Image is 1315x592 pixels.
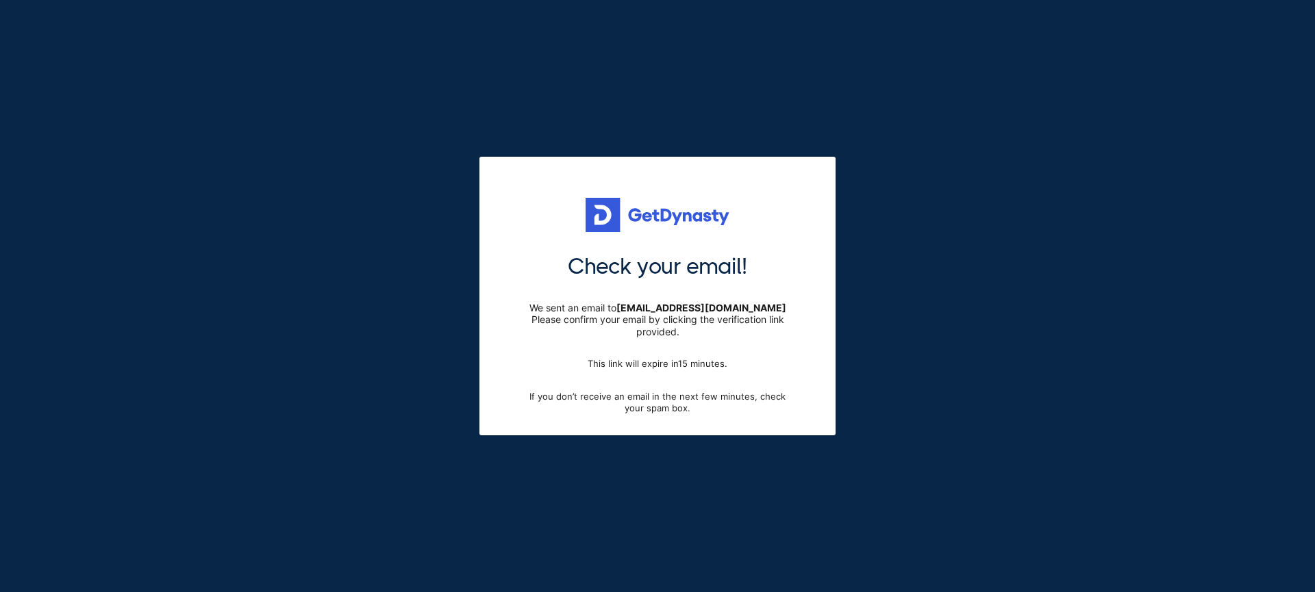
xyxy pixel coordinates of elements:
span: This link will expire in 15 minutes . [588,358,727,370]
span: Check your email! [568,253,747,281]
p: We sent an email to [521,302,794,314]
span: If you don’t receive an email in the next few minutes, check your spam box. [521,391,794,415]
p: Please confirm your email by clicking the verification link provided. [521,313,794,337]
b: [EMAIL_ADDRESS][DOMAIN_NAME] [616,302,786,313]
img: Get started for free with Dynasty Trust Company [586,198,729,232]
